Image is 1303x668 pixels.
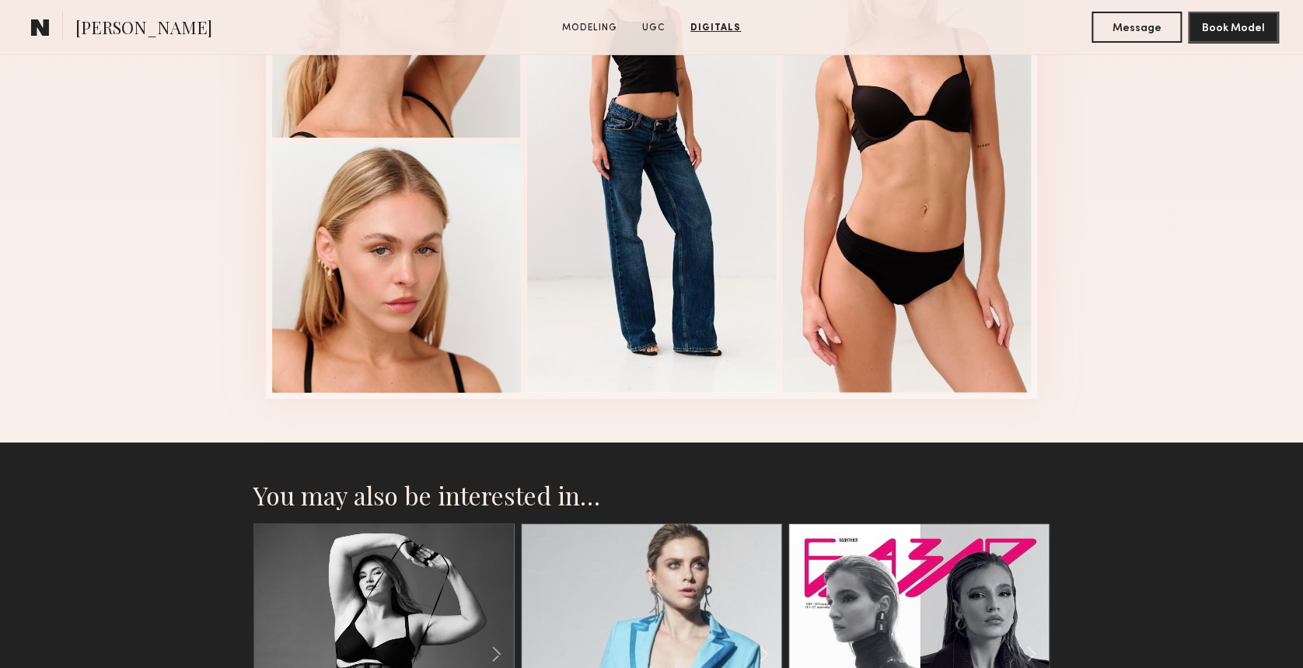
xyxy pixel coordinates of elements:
[1092,12,1182,43] button: Message
[556,21,624,35] a: Modeling
[1188,20,1278,33] a: Book Model
[75,16,212,43] span: [PERSON_NAME]
[253,480,1050,511] h2: You may also be interested in…
[684,21,747,35] a: Digitals
[636,21,672,35] a: UGC
[1188,12,1278,43] button: Book Model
